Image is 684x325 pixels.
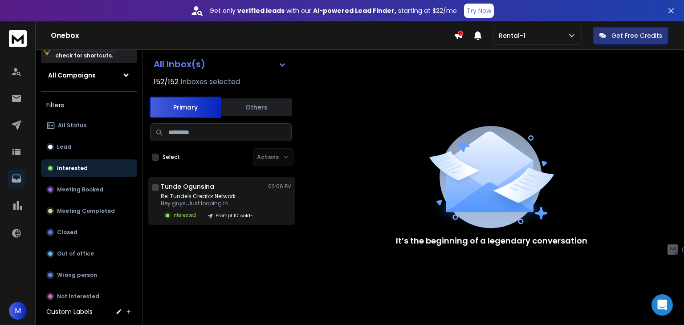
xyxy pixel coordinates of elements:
[57,293,99,300] p: Not Interested
[651,294,673,316] div: Open Intercom Messenger
[237,6,285,15] strong: verified leads
[464,4,494,18] button: Try Now
[180,77,240,87] h3: Inboxes selected
[41,117,137,134] button: All Status
[172,212,196,219] p: Interested
[150,97,221,118] button: Primary
[57,272,97,279] p: Wrong person
[41,202,137,220] button: Meeting Completed
[593,27,668,45] button: Get Free Credits
[161,193,264,200] p: Re: Tunde's Creator Network
[161,200,264,207] p: Hey guys, Just looping in
[48,71,96,80] h1: All Campaigns
[154,60,205,69] h1: All Inbox(s)
[41,181,137,199] button: Meeting Booked
[41,266,137,284] button: Wrong person
[57,143,71,150] p: Lead
[154,77,179,87] span: 152 / 152
[216,212,258,219] p: Prompt ID: cold-ai-reply-b5 (cold outreach) (11/08)
[41,66,137,84] button: All Campaigns
[51,30,454,41] h1: Onebox
[209,6,457,15] p: Get only with our starting at $22/mo
[221,97,292,117] button: Others
[58,122,86,129] p: All Status
[41,288,137,305] button: Not Interested
[46,307,93,316] h3: Custom Labels
[55,42,125,60] p: Press to check for shortcuts.
[161,182,214,191] h1: Tunde Ogunsina
[499,31,529,40] p: Rental-1
[41,99,137,111] h3: Filters
[163,154,180,161] label: Select
[467,6,491,15] p: Try Now
[57,250,94,257] p: Out of office
[41,245,137,263] button: Out of office
[57,186,103,193] p: Meeting Booked
[41,138,137,156] button: Lead
[9,30,27,47] img: logo
[9,302,27,320] button: M
[268,183,292,190] p: 02:06 PM
[396,235,587,247] p: It’s the beginning of a legendary conversation
[611,31,662,40] p: Get Free Credits
[57,165,88,172] p: Interested
[313,6,396,15] strong: AI-powered Lead Finder,
[41,223,137,241] button: Closed
[41,159,137,177] button: Interested
[147,55,293,73] button: All Inbox(s)
[57,229,77,236] p: Closed
[57,207,115,215] p: Meeting Completed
